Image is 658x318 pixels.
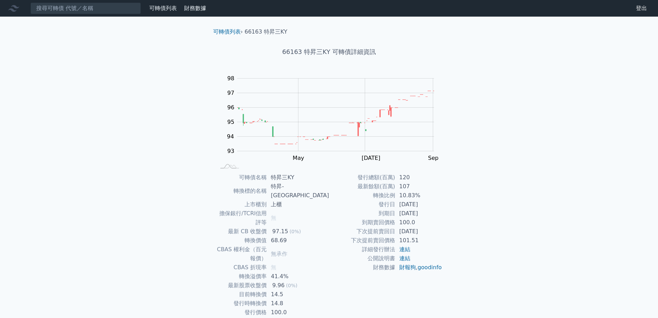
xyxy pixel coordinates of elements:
td: 最新股票收盤價 [216,281,267,290]
span: 無 [271,264,276,271]
td: 107 [395,182,442,191]
a: 可轉債列表 [149,5,177,11]
a: goodinfo [418,264,442,271]
tspan: 94 [227,133,234,140]
td: 100.0 [395,218,442,227]
td: 特昇-[GEOGRAPHIC_DATA] [267,182,329,200]
td: 轉換價值 [216,236,267,245]
td: CBAS 折現率 [216,263,267,272]
td: CBAS 權利金（百元報價） [216,245,267,263]
li: › [213,28,243,36]
td: 發行價格 [216,308,267,317]
a: 財務數據 [184,5,206,11]
td: 14.5 [267,290,329,299]
tspan: Sep [428,155,438,161]
td: 41.4% [267,272,329,281]
span: 無 [271,215,276,221]
td: 120 [395,173,442,182]
a: 登出 [630,3,652,14]
td: 最新 CB 收盤價 [216,227,267,236]
td: [DATE] [395,227,442,236]
td: , [395,263,442,272]
div: 9.96 [271,281,286,290]
td: 財務數據 [329,263,395,272]
td: 轉換標的名稱 [216,182,267,200]
td: 10.83% [395,191,442,200]
input: 搜尋可轉債 代號／名稱 [30,2,141,14]
tspan: 96 [227,104,234,111]
td: 最新餘額(百萬) [329,182,395,191]
td: 14.8 [267,299,329,308]
td: 發行日 [329,200,395,209]
td: 發行時轉換價 [216,299,267,308]
td: [DATE] [395,200,442,209]
td: 公開說明書 [329,254,395,263]
td: 下次提前賣回日 [329,227,395,236]
td: 到期賣回價格 [329,218,395,227]
span: (0%) [286,283,297,288]
td: 上市櫃別 [216,200,267,209]
tspan: 93 [227,148,234,154]
g: Chart [223,75,445,161]
a: 可轉債列表 [213,28,241,35]
tspan: 95 [227,119,234,125]
td: 發行總額(百萬) [329,173,395,182]
a: 財報狗 [399,264,416,271]
li: 66163 特昇三KY [245,28,287,36]
td: 可轉債名稱 [216,173,267,182]
div: 97.15 [271,227,289,236]
span: 無承作 [271,251,287,257]
tspan: May [293,155,304,161]
h1: 66163 特昇三KY 可轉債詳細資訊 [208,47,451,57]
td: 目前轉換價 [216,290,267,299]
td: 101.51 [395,236,442,245]
td: [DATE] [395,209,442,218]
td: 詳細發行辦法 [329,245,395,254]
a: 連結 [399,246,410,253]
td: 100.0 [267,308,329,317]
span: (0%) [289,229,301,234]
tspan: 97 [227,90,234,96]
td: 擔保銀行/TCRI信用評等 [216,209,267,227]
td: 到期日 [329,209,395,218]
tspan: [DATE] [362,155,380,161]
a: 連結 [399,255,410,262]
tspan: 98 [227,75,234,82]
td: 68.69 [267,236,329,245]
td: 上櫃 [267,200,329,209]
td: 特昇三KY [267,173,329,182]
td: 下次提前賣回價格 [329,236,395,245]
td: 轉換溢價率 [216,272,267,281]
td: 轉換比例 [329,191,395,200]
